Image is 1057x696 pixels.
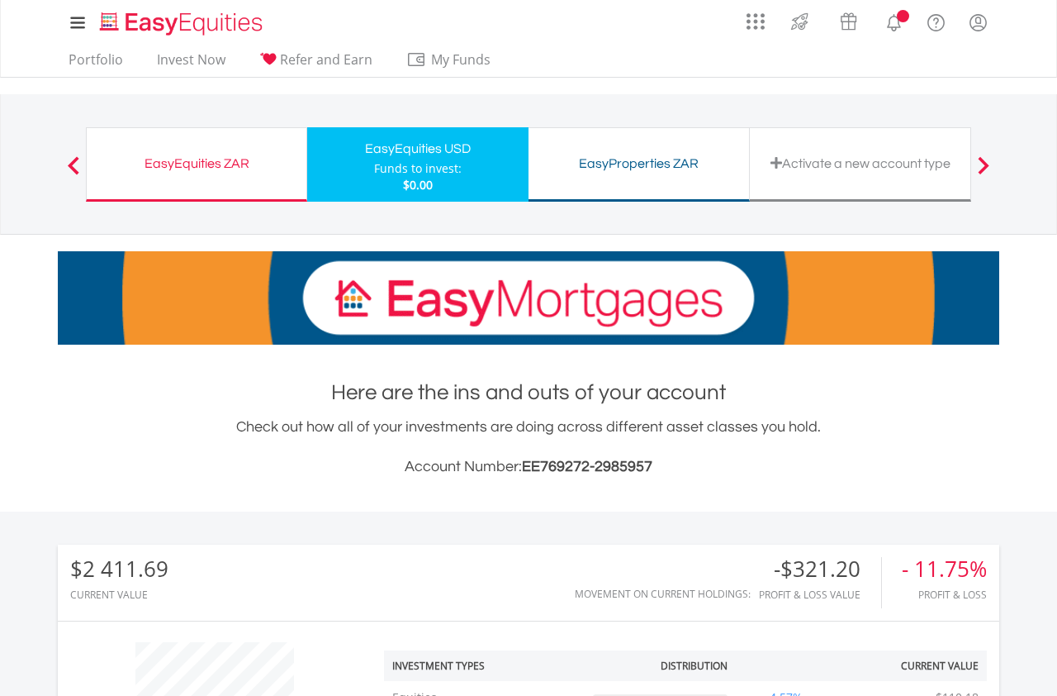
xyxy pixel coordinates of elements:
[70,589,168,600] div: CURRENT VALUE
[93,4,269,37] a: Home page
[406,49,514,70] span: My Funds
[97,10,269,37] img: EasyEquities_Logo.png
[957,4,999,41] a: My Profile
[760,152,960,175] div: Activate a new account type
[661,659,728,673] div: Distribution
[575,589,751,599] div: Movement on Current Holdings:
[280,50,372,69] span: Refer and Earn
[824,4,873,35] a: Vouchers
[150,51,232,77] a: Invest Now
[902,589,987,600] div: Profit & Loss
[384,651,585,681] th: Investment Types
[902,557,987,581] div: - 11.75%
[253,51,379,77] a: Refer and Earn
[736,4,775,31] a: AppsGrid
[62,51,130,77] a: Portfolio
[97,152,296,175] div: EasyEquities ZAR
[786,8,813,35] img: thrive-v2.svg
[759,589,881,600] div: Profit & Loss Value
[58,416,999,479] div: Check out how all of your investments are doing across different asset classes you hold.
[915,4,957,37] a: FAQ's and Support
[403,177,433,193] span: $0.00
[747,12,765,31] img: grid-menu-icon.svg
[58,455,999,479] h3: Account Number:
[835,8,862,35] img: vouchers-v2.svg
[759,557,881,581] div: -$321.20
[374,160,462,177] div: Funds to invest:
[317,137,519,160] div: EasyEquities USD
[836,651,987,681] th: Current Value
[538,152,739,175] div: EasyProperties ZAR
[522,459,652,474] span: EE769272-2985957
[58,251,999,345] img: EasyMortage Promotion Banner
[873,4,915,37] a: Notifications
[58,378,999,408] h1: Here are the ins and outs of your account
[70,557,168,581] div: $2 411.69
